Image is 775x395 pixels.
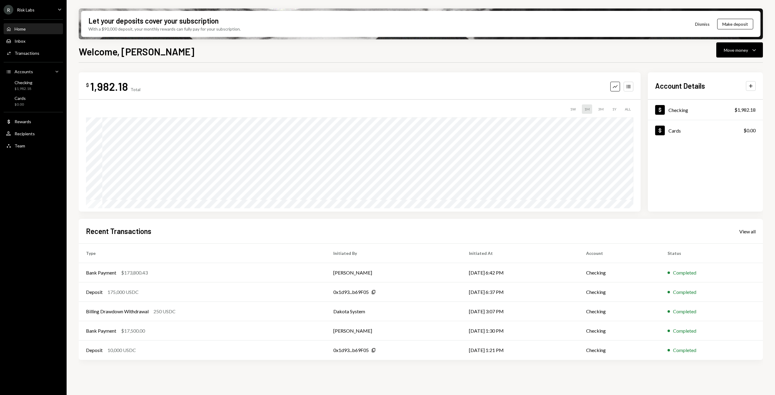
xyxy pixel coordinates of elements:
a: Team [4,140,63,151]
div: Risk Labs [17,7,35,12]
td: [DATE] 1:21 PM [462,341,579,360]
a: Inbox [4,35,63,46]
div: Billing Drawdown Withdrawal [86,308,149,315]
div: Bank Payment [86,269,116,276]
div: $ [86,82,89,88]
div: 1M [582,104,592,114]
button: Move money [716,42,763,58]
th: Status [660,244,763,263]
button: Dismiss [688,17,717,31]
td: [PERSON_NAME] [326,321,462,341]
div: Move money [724,47,748,53]
th: Initiated By [326,244,462,263]
div: 1W [568,104,578,114]
div: Deposit [86,288,103,296]
a: Home [4,23,63,34]
th: Account [579,244,660,263]
a: Recipients [4,128,63,139]
div: R [4,5,13,15]
a: Rewards [4,116,63,127]
a: Checking$1,982.18 [4,78,63,93]
div: Deposit [86,347,103,354]
div: Completed [673,308,696,315]
div: ALL [622,104,633,114]
div: 0x1d93...b69F05 [333,288,369,296]
td: [PERSON_NAME] [326,263,462,282]
td: Dakota System [326,302,462,321]
div: $173,800.43 [121,269,148,276]
div: $1,982.18 [15,86,32,91]
button: Make deposit [717,19,753,29]
div: Team [15,143,25,148]
a: View all [739,228,756,235]
div: Checking [15,80,32,85]
div: $17,500.00 [121,327,145,334]
a: Cards$0.00 [4,94,63,108]
td: Checking [579,321,660,341]
div: 250 USDC [153,308,176,315]
th: Type [79,244,326,263]
div: With a $90,000 deposit, your monthly rewards can fully pay for your subscription. [88,26,241,32]
td: [DATE] 1:30 PM [462,321,579,341]
div: $0.00 [15,102,26,107]
h2: Recent Transactions [86,226,151,236]
a: Cards$0.00 [648,120,763,140]
a: Accounts [4,66,63,77]
div: Cards [668,128,681,133]
td: [DATE] 6:37 PM [462,282,579,302]
div: 10,000 USDC [107,347,136,354]
div: Completed [673,269,696,276]
div: Cards [15,96,26,101]
div: 0x1d93...b69F05 [333,347,369,354]
td: Checking [579,341,660,360]
div: Checking [668,107,688,113]
div: $1,982.18 [734,106,756,114]
th: Initiated At [462,244,579,263]
a: Transactions [4,48,63,58]
div: Bank Payment [86,327,116,334]
div: Recipients [15,131,35,136]
td: [DATE] 3:07 PM [462,302,579,321]
td: [DATE] 6:42 PM [462,263,579,282]
div: 175,000 USDC [107,288,139,296]
div: Completed [673,327,696,334]
div: Inbox [15,38,25,44]
h1: Welcome, [PERSON_NAME] [79,45,194,58]
div: Completed [673,347,696,354]
td: Checking [579,282,660,302]
div: Total [130,87,140,92]
div: $0.00 [744,127,756,134]
div: Let your deposits cover your subscription [88,16,219,26]
div: 1,982.18 [90,80,128,93]
h2: Account Details [655,81,705,91]
td: Checking [579,263,660,282]
div: Rewards [15,119,31,124]
div: 1Y [610,104,619,114]
td: Checking [579,302,660,321]
div: 3M [596,104,606,114]
a: Checking$1,982.18 [648,100,763,120]
div: Completed [673,288,696,296]
div: Accounts [15,69,33,74]
div: Transactions [15,51,39,56]
div: Home [15,26,26,31]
